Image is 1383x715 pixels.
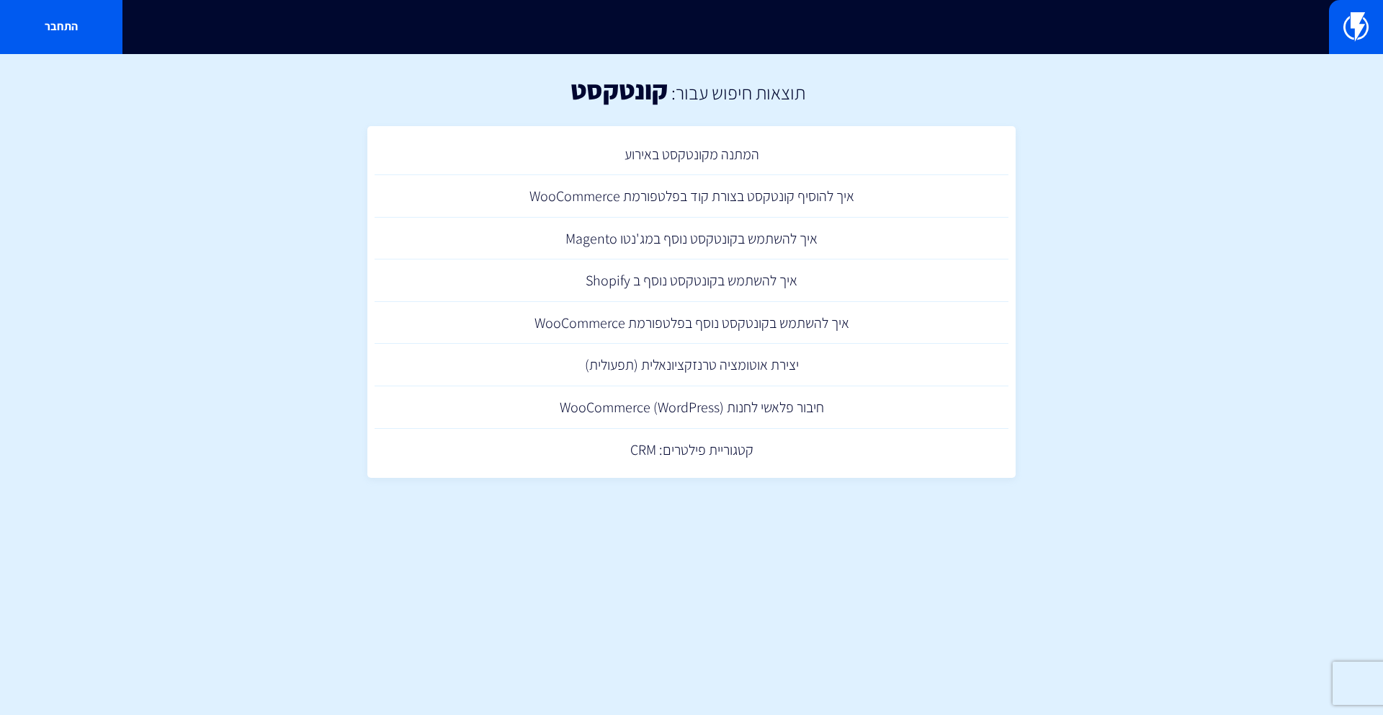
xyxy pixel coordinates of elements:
[375,175,1008,218] a: איך להוסיף קונטקסט בצורת קוד בפלטפורמת WooCommerce
[375,302,1008,345] a: איך להשתמש בקונטקסט נוסף בפלטפורמת WooCommerce
[375,344,1008,386] a: יצירת אוטומציה טרנזקציונאלית (תפעולית)
[570,76,668,105] h1: קונטקסט
[375,386,1008,429] a: חיבור פלאשי לחנות (WooCommerce (WordPress
[375,259,1008,302] a: איך להשתמש בקונטקסט נוסף ב Shopify
[668,82,805,103] h2: תוצאות חיפוש עבור:
[375,218,1008,260] a: איך להשתמש בקונטקסט נוסף במג'נטו Magento
[375,429,1008,471] a: קטגוריית פילטרים: CRM
[375,133,1008,176] a: המתנה מקונטקסט באירוע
